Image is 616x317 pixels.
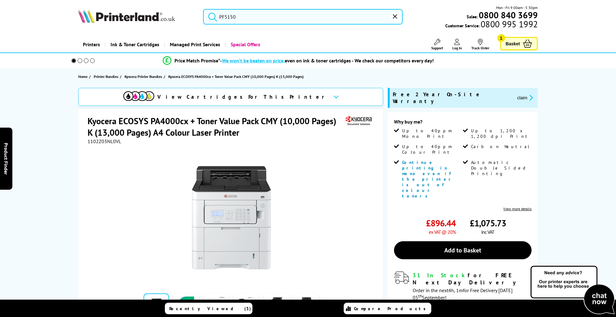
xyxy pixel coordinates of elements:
[478,12,538,18] a: 0800 840 3699
[125,73,164,80] a: Kyocera Printer Bundles
[497,34,505,42] span: 1
[506,39,520,48] span: Basket
[394,272,532,300] div: modal_delivery
[394,241,532,259] a: Add to Basket
[471,128,530,139] span: Up to 1,200 x 1,200 dpi Print
[418,293,422,299] sup: th
[452,46,462,50] span: Log In
[479,9,538,21] b: 0800 840 3699
[170,157,292,279] img: Kyocera ECOSYS PA4000cx + Toner Value Pack CMY (10,000 Pages) K (13,000 Pages)
[78,37,105,52] a: Printers
[3,143,9,174] span: Product Finder
[431,39,443,50] a: Support
[429,229,456,235] span: ex VAT @ 20%
[169,306,251,311] span: Recently Viewed (3)
[78,73,88,80] span: Home
[452,39,462,50] a: Log In
[344,303,431,314] a: Compare Products
[63,55,534,66] li: modal_Promise
[220,57,434,64] div: - even on ink & toner cartridges - We check our competitors every day!
[402,128,461,139] span: Up to 40ppm Mono Print
[157,93,328,100] span: View Cartridges For This Printer
[168,73,304,80] span: Kyocera ECOSYS PA4000cx + Toner Value Pack CMY (10,000 Pages) K (13,000 Pages)
[481,229,494,235] span: inc VAT
[78,9,175,23] img: Printerland Logo
[467,14,478,20] span: Sales:
[448,287,463,293] span: 4h, 1m
[78,73,89,80] a: Home
[471,144,530,149] span: Carbon Neutral
[529,265,616,316] img: Open Live Chat window
[413,272,532,286] div: for FREE Next Day Delivery
[165,303,252,314] a: Recently Viewed (3)
[413,272,468,279] span: 31 In Stock
[471,39,489,50] a: Track Order
[88,115,344,138] h1: Kyocera ECOSYS PA4000cx + Toner Value Pack CMY (10,000 Pages) K (13,000 Pages) A4 Colour Laser Pr...
[413,287,513,301] span: Order in the next for Free Delivery [DATE] 05 September!
[88,138,121,144] span: 1102Z03NL0VL
[515,94,535,101] button: promo-description
[94,73,118,80] span: Printer Bundles
[105,37,164,52] a: Ink & Toner Cartridges
[402,144,461,155] span: Up to 40ppm Colour Print
[471,160,530,176] span: Automatic Double Sided Printing
[402,160,454,199] span: Continue printing in mono even if the printer is out of colour toners
[500,37,538,50] a: Basket 1
[125,73,162,80] span: Kyocera Printer Bundles
[393,91,512,105] span: Free 2 Year On-Site Warranty
[470,217,506,229] span: £1,075.73
[431,46,443,50] span: Support
[426,217,456,229] span: £896.44
[496,5,538,11] span: Mon - Fri 9:00am - 5:30pm
[480,21,538,27] span: 0800 995 1992
[164,37,225,52] a: Managed Print Services
[123,91,154,101] img: cmyk-icon.svg
[225,37,265,52] a: Special Offers
[174,57,220,64] span: Price Match Promise*
[354,306,429,311] span: Compare Products
[94,73,120,80] a: Printer Bundles
[222,57,285,64] span: We won’t be beaten on price,
[503,206,532,211] a: View more details
[111,37,159,52] span: Ink & Toner Cartridges
[344,115,373,127] img: Kyocera
[168,73,305,80] a: Kyocera ECOSYS PA4000cx + Toner Value Pack CMY (10,000 Pages) K (13,000 Pages)
[394,119,532,128] div: Why buy me?
[203,9,403,25] input: S
[445,21,538,29] span: Customer Service:
[78,9,196,24] a: Printerland Logo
